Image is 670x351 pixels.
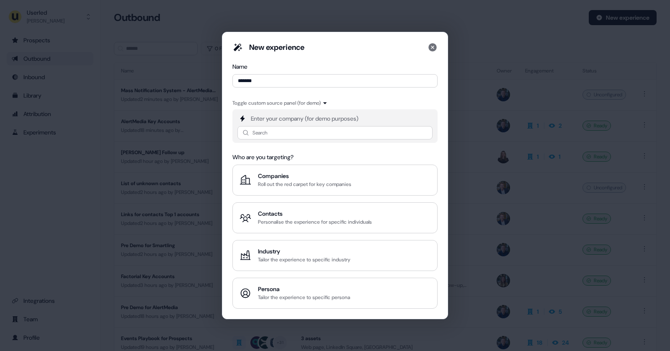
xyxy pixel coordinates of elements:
div: Who are you targeting? [232,153,438,161]
button: ContactsPersonalise the experience for specific individuals [232,202,438,233]
div: Companies [258,172,351,180]
button: CompaniesRoll out the red carpet for key companies [232,165,438,196]
div: Tailor the experience to specific persona [258,293,350,302]
div: Industry [258,247,350,256]
div: Contacts [258,209,372,218]
div: Enter your company (for demo purposes) [251,114,358,123]
button: IndustryTailor the experience to specific industry [232,240,438,271]
button: Toggle custom source panel (for demo) [232,99,327,107]
div: Name [232,62,438,71]
div: Roll out the red carpet for key companies [258,180,351,188]
div: Tailor the experience to specific industry [258,256,350,264]
button: PersonaTailor the experience to specific persona [232,278,438,309]
div: New experience [249,42,304,52]
div: Toggle custom source panel (for demo) [232,99,321,107]
div: Persona [258,285,350,293]
div: Personalise the experience for specific individuals [258,218,372,226]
